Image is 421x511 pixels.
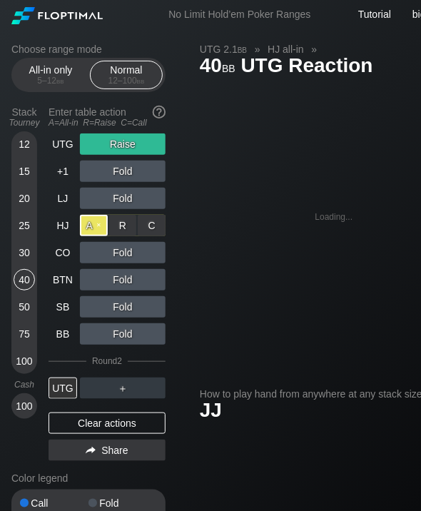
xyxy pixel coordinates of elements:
[14,242,35,263] div: 30
[6,380,43,390] div: Cash
[200,399,222,421] span: JJ
[14,161,35,182] div: 15
[49,440,166,461] div: Share
[80,161,166,182] div: Fold
[304,44,325,55] span: »
[358,9,391,20] a: Tutorial
[49,118,166,128] div: A=All-in R=Raise C=Call
[109,215,137,236] div: R
[11,467,166,490] div: Color legend
[80,269,166,290] div: Fold
[14,269,35,290] div: 40
[93,61,159,88] div: Normal
[49,101,166,133] div: Enter table action
[222,59,235,75] span: bb
[80,378,166,399] div: ＋
[6,101,43,133] div: Stack
[138,215,166,236] div: C
[49,188,77,209] div: LJ
[14,133,35,155] div: 12
[96,76,156,86] div: 12 – 100
[20,498,88,508] div: Call
[14,215,35,236] div: 25
[49,323,77,345] div: BB
[49,378,77,399] div: UTG
[80,323,166,345] div: Fold
[49,269,77,290] div: BTN
[80,296,166,318] div: Fold
[198,55,238,79] span: 40
[265,43,306,56] span: HJ all-in
[80,242,166,263] div: Fold
[14,350,35,372] div: 100
[49,133,77,155] div: UTG
[80,188,166,209] div: Fold
[14,323,35,345] div: 75
[49,215,77,236] div: HJ
[14,188,35,209] div: 20
[137,76,145,86] span: bb
[11,44,166,55] h2: Choose range mode
[92,356,122,366] div: Round 2
[21,76,81,86] div: 5 – 12
[198,43,249,56] span: UTG 2.1
[86,447,96,455] img: share.864f2f62.svg
[49,242,77,263] div: CO
[247,44,268,55] span: »
[238,44,247,55] span: bb
[147,9,332,24] div: No Limit Hold’em Poker Ranges
[151,104,167,120] img: help.32db89a4.svg
[49,296,77,318] div: SB
[93,221,101,228] span: ✕
[88,498,157,508] div: Fold
[49,413,166,434] div: Clear actions
[80,215,108,236] div: A
[11,7,103,24] img: Floptimal logo
[6,118,43,128] div: Tourney
[315,212,353,222] div: Loading...
[49,161,77,182] div: +1
[14,395,35,417] div: 100
[56,76,64,86] span: bb
[14,296,35,318] div: 50
[80,215,166,236] div: All-in
[239,55,375,79] span: UTG Reaction
[18,61,83,88] div: All-in only
[80,133,166,155] div: Raise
